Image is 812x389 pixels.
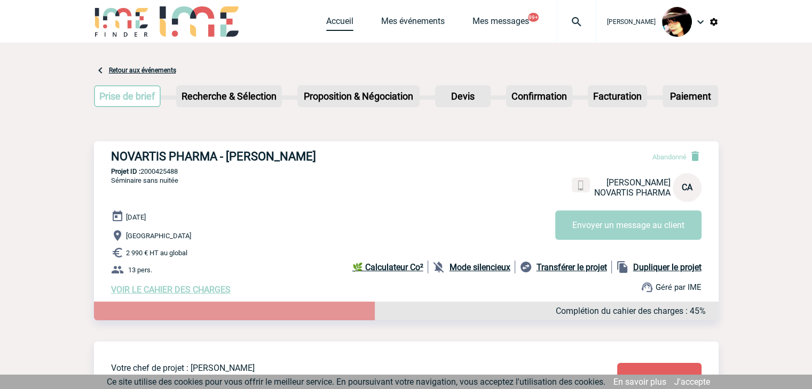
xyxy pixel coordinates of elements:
[555,210,701,240] button: Envoyer un message au client
[644,374,675,384] span: Modifier
[126,232,191,240] span: [GEOGRAPHIC_DATA]
[177,86,281,106] p: Recherche & Sélection
[613,377,666,387] a: En savoir plus
[111,176,178,184] span: Séminaire sans nuitée
[641,281,653,294] img: support.png
[326,16,353,31] a: Accueil
[662,7,692,37] img: 101023-0.jpg
[381,16,445,31] a: Mes événements
[682,182,692,192] span: CA
[616,261,629,273] img: file_copy-black-24dp.png
[656,282,701,292] span: Géré par IME
[107,377,605,387] span: Ce site utilise des cookies pour vous offrir le meilleur service. En poursuivant votre navigation...
[436,86,490,106] p: Devis
[674,377,710,387] a: J'accepte
[589,86,646,106] p: Facturation
[352,262,423,272] b: 🌿 Calculateur Co²
[664,86,717,106] p: Paiement
[126,249,187,257] span: 2 990 € HT au global
[298,86,419,106] p: Proposition & Négociation
[594,188,671,198] span: NOVARTIS PHARMA
[94,167,719,175] p: 2000425488
[111,363,554,373] p: Votre chef de projet : [PERSON_NAME]
[507,86,571,106] p: Confirmation
[450,262,510,272] b: Mode silencieux
[95,86,160,106] p: Prise de brief
[126,213,146,221] span: [DATE]
[528,13,539,22] button: 99+
[128,266,152,274] span: 13 pers.
[472,16,529,31] a: Mes messages
[606,177,671,188] span: [PERSON_NAME]
[633,262,701,272] b: Dupliquer le projet
[576,181,586,190] img: portable.png
[652,153,687,161] span: Abandonné
[111,285,231,295] a: VOIR LE CAHIER DES CHARGES
[109,67,176,74] a: Retour aux événements
[352,261,428,273] a: 🌿 Calculateur Co²
[537,262,607,272] b: Transférer le projet
[94,6,149,37] img: IME-Finder
[111,167,140,175] b: Projet ID :
[111,150,431,163] h3: NOVARTIS PHARMA - [PERSON_NAME]
[607,18,656,26] span: [PERSON_NAME]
